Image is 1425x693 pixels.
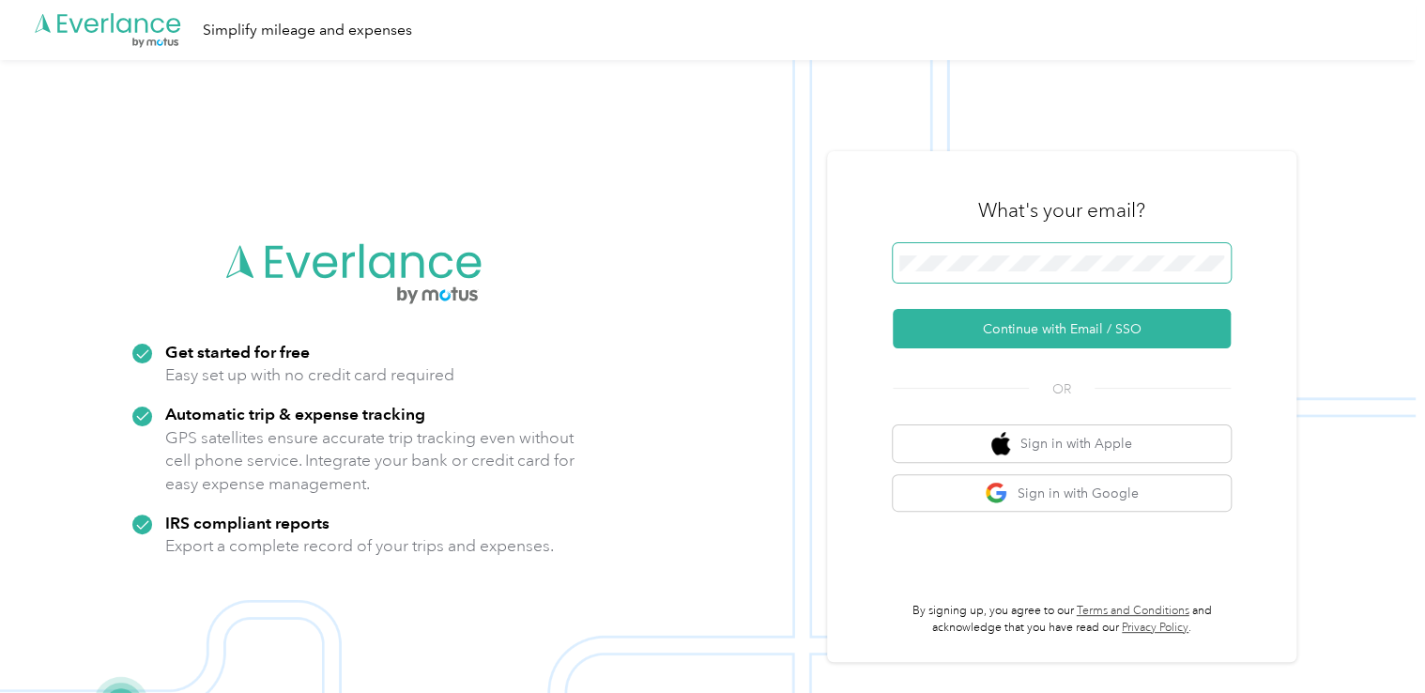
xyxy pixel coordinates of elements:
p: Easy set up with no credit card required [165,363,454,387]
img: apple logo [991,432,1010,455]
strong: IRS compliant reports [165,513,329,532]
button: google logoSign in with Google [893,475,1231,512]
img: google logo [985,482,1008,505]
p: By signing up, you agree to our and acknowledge that you have read our . [893,603,1231,636]
h3: What's your email? [978,197,1145,223]
p: GPS satellites ensure accurate trip tracking even without cell phone service. Integrate your bank... [165,426,575,496]
p: Export a complete record of your trips and expenses. [165,534,554,558]
a: Terms and Conditions [1077,604,1189,618]
strong: Get started for free [165,342,310,362]
a: Privacy Policy [1122,621,1188,635]
div: Simplify mileage and expenses [203,19,412,42]
span: OR [1029,379,1095,399]
strong: Automatic trip & expense tracking [165,404,425,423]
button: Continue with Email / SSO [893,309,1231,348]
button: apple logoSign in with Apple [893,425,1231,462]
